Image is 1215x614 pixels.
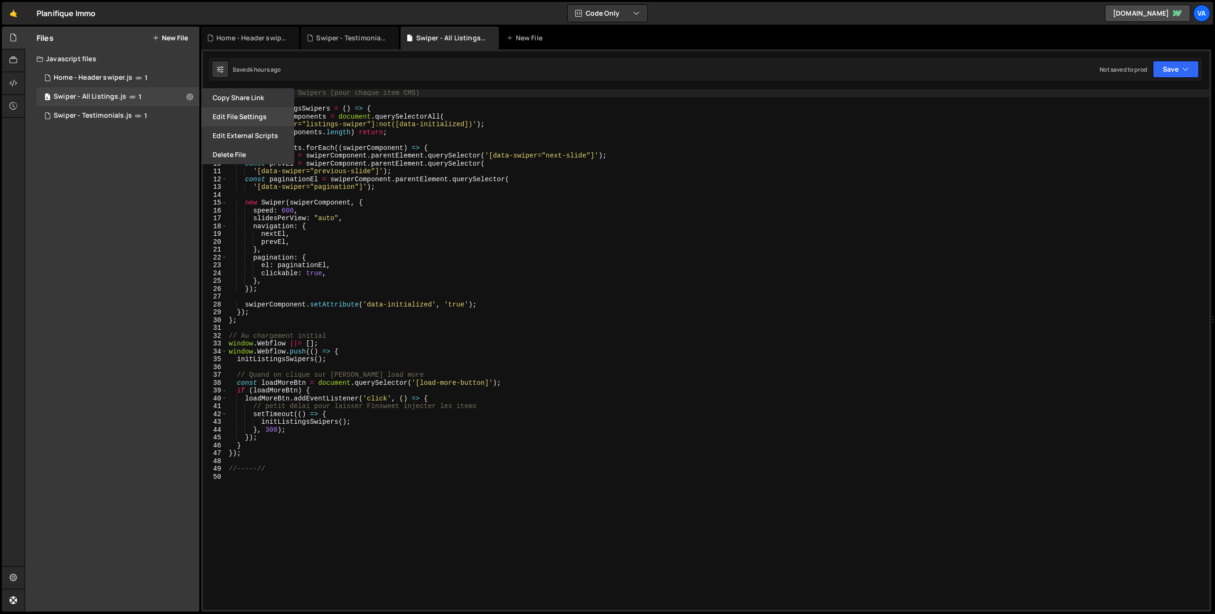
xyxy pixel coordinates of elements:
[54,93,126,101] div: Swiper - All Listings.js
[203,277,227,285] div: 25
[203,402,227,410] div: 41
[203,214,227,223] div: 17
[250,65,281,74] div: 4 hours ago
[203,293,227,301] div: 27
[203,207,227,215] div: 16
[568,5,647,22] button: Code Only
[1153,61,1199,78] button: Save
[203,223,227,231] div: 18
[1193,5,1210,22] a: Va
[203,387,227,395] div: 39
[316,33,387,43] div: Swiper - Testimonials.js
[144,112,147,120] span: 1
[37,68,199,87] div: 17081/47033.js
[1105,5,1190,22] a: [DOMAIN_NAME]
[203,457,227,465] div: 48
[203,348,227,356] div: 34
[25,49,199,68] div: Javascript files
[203,246,227,254] div: 21
[203,332,227,340] div: 32
[203,183,227,191] div: 13
[203,465,227,473] div: 49
[203,324,227,332] div: 31
[506,33,546,43] div: New File
[203,238,227,246] div: 20
[203,355,227,363] div: 35
[416,33,487,43] div: Swiper - All Listings.js
[45,94,50,102] span: 4
[203,410,227,419] div: 42
[203,230,227,238] div: 19
[54,112,132,120] div: Swiper - Testimonials.js
[37,106,199,125] div: 17081/47148.js
[203,371,227,379] div: 37
[233,65,281,74] div: Saved
[1100,65,1147,74] div: Not saved to prod
[203,434,227,442] div: 45
[203,473,227,481] div: 50
[37,8,95,19] div: Planifique Immo
[203,270,227,278] div: 24
[145,74,148,82] span: 1
[203,191,227,199] div: 14
[216,33,288,43] div: Home - Header swiper.js
[139,93,141,101] span: 1
[203,363,227,372] div: 36
[203,176,227,184] div: 12
[201,88,294,107] button: Copy share link
[203,340,227,348] div: 33
[37,33,54,43] h2: Files
[2,2,25,25] a: 🤙
[203,285,227,293] div: 26
[203,301,227,309] div: 28
[201,107,294,126] button: Edit File Settings
[201,126,294,145] button: Edit External Scripts
[203,308,227,316] div: 29
[203,261,227,270] div: 23
[203,442,227,450] div: 46
[37,87,199,106] div: 17081/47094.js
[203,167,227,176] div: 11
[54,74,132,82] div: Home - Header swiper.js
[203,449,227,457] div: 47
[203,426,227,434] div: 44
[201,145,294,164] button: Delete File
[203,418,227,426] div: 43
[152,34,188,42] button: New File
[203,199,227,207] div: 15
[203,316,227,325] div: 30
[203,395,227,403] div: 40
[203,379,227,387] div: 38
[203,254,227,262] div: 22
